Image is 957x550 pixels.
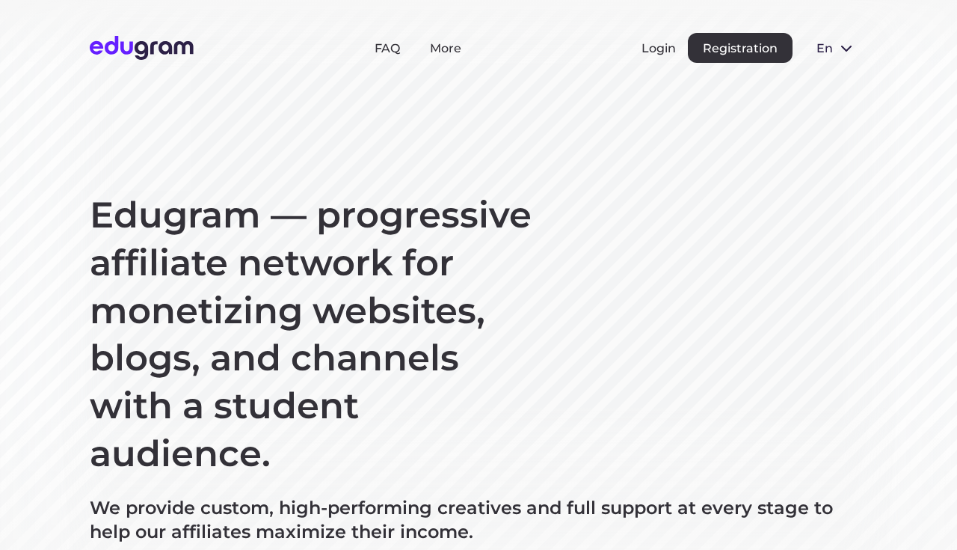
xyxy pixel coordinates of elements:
[816,41,831,55] span: en
[90,192,538,478] h1: Edugram — progressive affiliate network for monetizing websites, blogs, and channels with a stude...
[90,36,194,60] img: Edugram Logo
[375,41,400,55] a: FAQ
[430,41,461,55] a: More
[804,33,867,63] button: en
[688,33,793,63] button: Registration
[90,496,867,544] p: We provide custom, high-performing creatives and full support at every stage to help our affiliat...
[641,41,676,55] button: Login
